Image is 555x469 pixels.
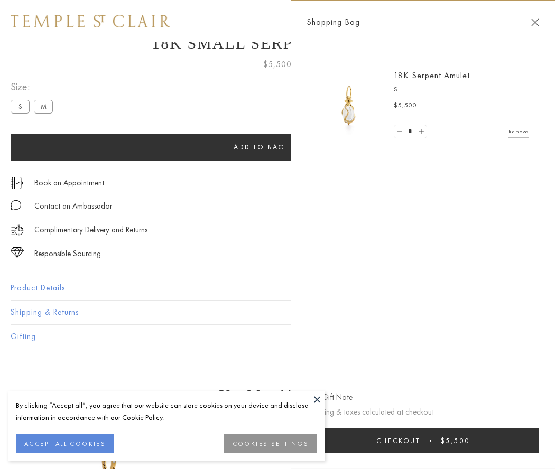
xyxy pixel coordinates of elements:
button: Product Details [11,276,544,300]
span: Size: [11,78,57,96]
a: Book an Appointment [34,177,104,189]
div: Contact an Ambassador [34,200,112,213]
img: icon_delivery.svg [11,223,24,237]
p: Shipping & taxes calculated at checkout [307,406,539,419]
button: COOKIES SETTINGS [224,434,317,453]
button: Checkout $5,500 [307,428,539,453]
label: S [11,100,30,113]
a: 18K Serpent Amulet [394,70,470,81]
span: $5,500 [394,100,417,111]
span: $5,500 [263,58,292,71]
h3: You May Also Like [26,387,529,404]
img: MessageIcon-01_2.svg [11,200,21,210]
img: icon_appointment.svg [11,177,23,189]
label: M [34,100,53,113]
button: Gifting [11,325,544,349]
button: Add to bag [11,134,508,161]
a: Set quantity to 2 [415,125,426,138]
span: $5,500 [441,436,470,445]
a: Remove [508,126,529,137]
p: S [394,85,529,95]
button: Add Gift Note [307,391,353,404]
img: Temple St. Clair [11,15,170,27]
button: ACCEPT ALL COOKIES [16,434,114,453]
img: P51836-E11SERPPV [317,74,381,137]
span: Add to bag [234,143,285,152]
a: Set quantity to 0 [394,125,405,138]
img: icon_sourcing.svg [11,247,24,258]
button: Shipping & Returns [11,301,544,324]
h1: 18K Small Serpent Amulet [11,34,544,52]
div: Responsible Sourcing [34,247,101,260]
p: Complimentary Delivery and Returns [34,223,147,237]
span: Shopping Bag [307,15,360,29]
div: By clicking “Accept all”, you agree that our website can store cookies on your device and disclos... [16,399,317,424]
span: Checkout [376,436,420,445]
button: Close Shopping Bag [531,18,539,26]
